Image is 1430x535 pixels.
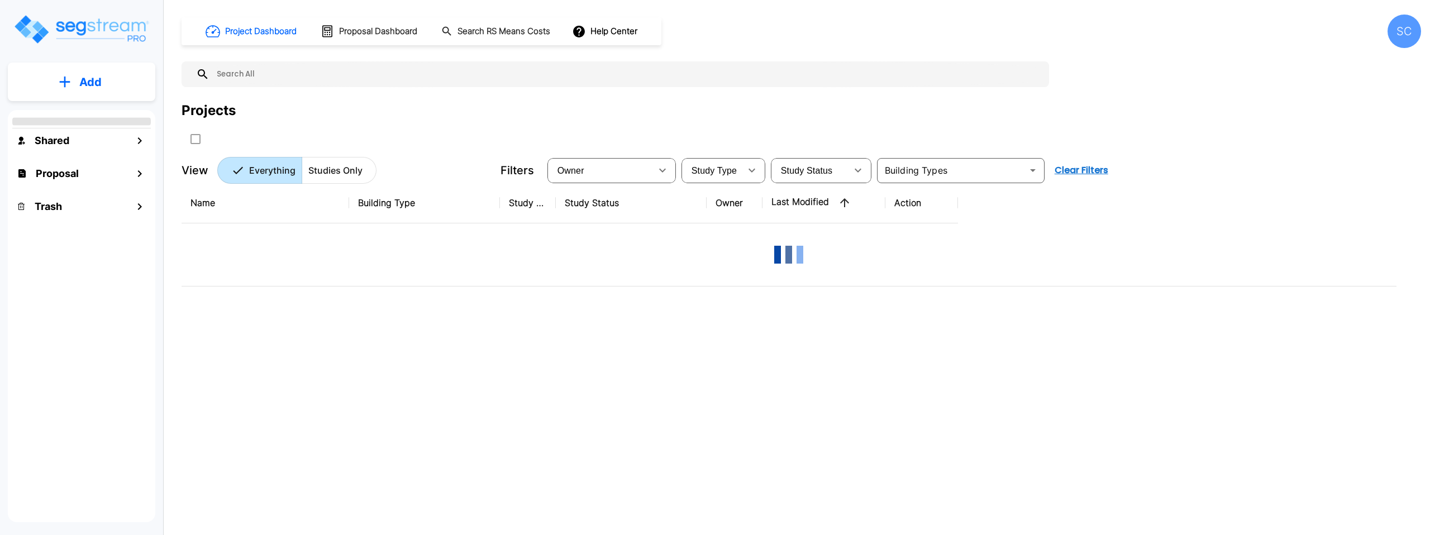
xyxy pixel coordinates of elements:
img: Loading [766,232,811,277]
input: Search All [209,61,1043,87]
th: Building Type [349,183,500,223]
th: Name [182,183,349,223]
button: SelectAll [184,128,207,150]
th: Owner [707,183,762,223]
h1: Shared [35,133,69,148]
input: Building Types [880,163,1023,178]
th: Last Modified [762,183,885,223]
h1: Trash [35,199,62,214]
p: Filters [500,162,534,179]
button: Studies Only [302,157,376,184]
th: Action [885,183,958,223]
h1: Proposal [36,166,79,181]
h1: Proposal Dashboard [339,25,417,38]
button: Search RS Means Costs [437,21,556,42]
div: Select [773,155,847,186]
button: Proposal Dashboard [316,20,423,43]
p: Everything [249,164,295,177]
div: Projects [182,101,236,121]
h1: Project Dashboard [225,25,297,38]
div: Select [684,155,741,186]
span: Owner [557,166,584,175]
p: View [182,162,208,179]
button: Add [8,66,155,98]
p: Studies Only [308,164,363,177]
div: Platform [217,157,376,184]
button: Clear Filters [1050,159,1113,181]
button: Open [1025,163,1041,178]
button: Project Dashboard [201,19,303,44]
img: Logo [13,13,150,45]
button: Help Center [570,21,642,42]
h1: Search RS Means Costs [457,25,550,38]
div: SC [1388,15,1421,48]
th: Study Status [556,183,707,223]
div: Select [550,155,651,186]
p: Add [79,74,102,90]
th: Study Type [500,183,556,223]
button: Everything [217,157,302,184]
span: Study Type [692,166,737,175]
span: Study Status [781,166,833,175]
